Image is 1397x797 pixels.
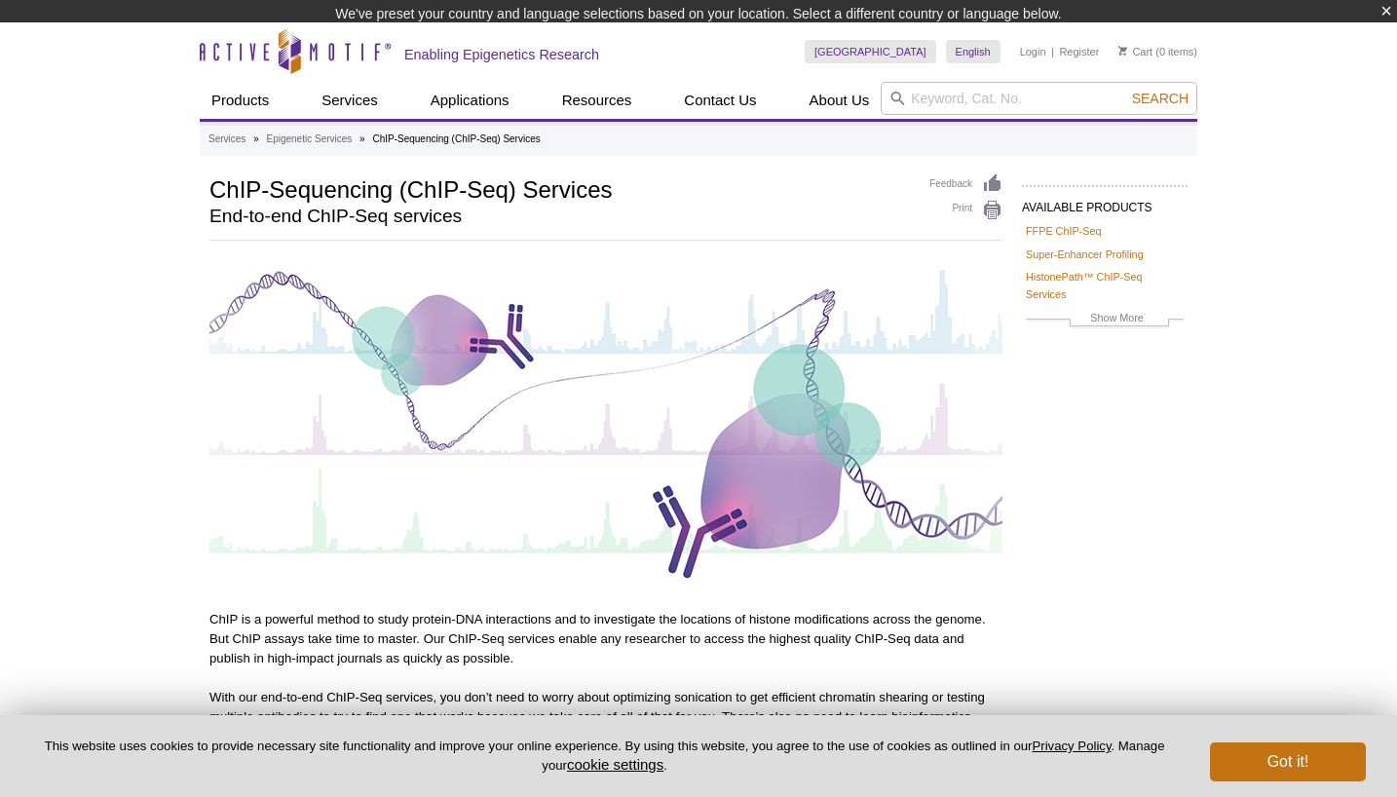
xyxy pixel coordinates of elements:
h2: End-to-end ChIP-Seq services [209,208,910,225]
a: Register [1059,45,1099,58]
a: Services [310,82,390,119]
a: Resources [550,82,644,119]
span: Search [1132,91,1189,106]
h1: ChIP-Sequencing (ChIP-Seq) Services [209,173,910,203]
a: Print [929,200,1002,221]
button: Search [1126,90,1194,107]
p: With our end-to-end ChIP-Seq services, you don’t need to worry about optimizing sonication to get... [209,688,1002,746]
a: Epigenetic Services [266,131,352,148]
a: Login [1020,45,1046,58]
button: Got it! [1210,742,1366,781]
h2: AVAILABLE PRODUCTS [1022,185,1188,220]
img: Your Cart [1118,46,1127,56]
a: [GEOGRAPHIC_DATA] [805,40,936,63]
a: English [946,40,1001,63]
a: FFPE ChIP-Seq [1026,222,1101,240]
li: » [359,133,365,144]
a: Feedback [929,173,1002,195]
li: ChIP-Sequencing (ChIP-Seq) Services [372,133,540,144]
a: Super-Enhancer Profiling [1026,246,1144,263]
a: Products [200,82,281,119]
p: ChIP is a powerful method to study protein-DNA interactions and to investigate the locations of h... [209,610,1002,668]
li: » [253,133,259,144]
p: This website uses cookies to provide necessary site functionality and improve your online experie... [31,738,1178,775]
li: | [1051,40,1054,63]
a: About Us [798,82,882,119]
img: ChIP-Seq Services [209,260,1002,585]
a: Cart [1118,45,1152,58]
a: Show More [1026,309,1184,331]
button: cookie settings [567,756,663,773]
a: HistonePath™ ChIP-Seq Services [1026,268,1184,303]
a: Services [208,131,245,148]
h2: Enabling Epigenetics Research [404,46,599,63]
a: Applications [419,82,521,119]
a: Contact Us [672,82,768,119]
input: Keyword, Cat. No. [881,82,1197,115]
a: Privacy Policy [1032,739,1111,753]
li: (0 items) [1118,40,1197,63]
